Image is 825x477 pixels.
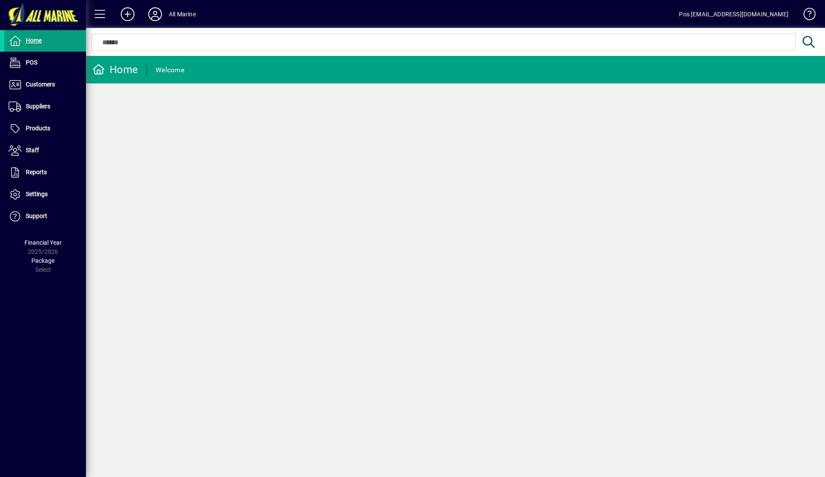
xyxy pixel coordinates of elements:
[4,96,86,117] a: Suppliers
[26,37,42,44] span: Home
[24,239,62,246] span: Financial Year
[26,81,55,88] span: Customers
[92,63,138,77] div: Home
[679,7,788,21] div: Pos [EMAIL_ADDRESS][DOMAIN_NAME]
[26,191,48,197] span: Settings
[169,7,196,21] div: All Marine
[26,147,39,154] span: Staff
[26,125,50,132] span: Products
[31,257,55,264] span: Package
[4,118,86,139] a: Products
[26,103,50,110] span: Suppliers
[4,184,86,205] a: Settings
[4,52,86,74] a: POS
[26,212,47,219] span: Support
[4,162,86,183] a: Reports
[797,2,814,30] a: Knowledge Base
[4,140,86,161] a: Staff
[156,63,184,77] div: Welcome
[114,6,141,22] button: Add
[26,59,37,66] span: POS
[26,169,47,175] span: Reports
[4,74,86,95] a: Customers
[141,6,169,22] button: Profile
[4,206,86,227] a: Support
